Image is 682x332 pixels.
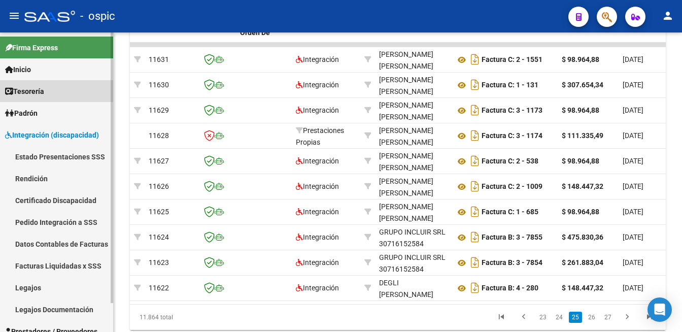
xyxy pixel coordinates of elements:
li: page 23 [535,309,551,326]
div: [PERSON_NAME] [PERSON_NAME] [379,201,447,224]
strong: Factura C: 1 - 131 [482,81,538,89]
span: [DATE] [623,81,643,89]
div: 23328032074 [379,125,447,146]
span: 11624 [149,233,169,241]
a: 24 [553,312,566,323]
div: 23328032074 [379,99,447,121]
span: Facturado x Orden De [240,17,278,37]
span: 11631 [149,55,169,63]
span: Prestaciones Propias [296,126,344,146]
mat-icon: menu [8,10,20,22]
li: page 26 [584,309,600,326]
span: 11628 [149,131,169,140]
div: 20220264506 [379,277,447,298]
a: 25 [569,312,582,323]
span: Firma Express [5,42,58,53]
datatable-header-cell: Monto [558,10,619,55]
a: 26 [585,312,598,323]
span: Integración [296,81,339,89]
div: [PERSON_NAME] [PERSON_NAME] [379,176,447,199]
span: [DATE] [623,55,643,63]
strong: $ 148.447,32 [562,182,603,190]
strong: Factura C: 3 - 1173 [482,107,542,115]
datatable-header-cell: Fecha Cpbt [619,10,664,55]
a: 27 [601,312,615,323]
strong: Factura C: 2 - 538 [482,157,538,165]
div: Open Intercom Messenger [647,297,672,322]
div: 27379430398 [379,150,447,172]
strong: Factura B: 3 - 7855 [482,234,542,242]
span: Integración [296,284,339,292]
span: Padrón [5,108,38,119]
strong: Factura C: 2 - 1009 [482,183,542,191]
span: [DATE] [623,182,643,190]
strong: Factura C: 3 - 1174 [482,132,542,140]
strong: $ 98.964,88 [562,208,599,216]
span: Integración [296,208,339,216]
i: Descargar documento [468,229,482,245]
span: [DATE] [623,131,643,140]
datatable-header-cell: ID [145,10,195,55]
div: DEGLI [PERSON_NAME] [379,277,447,301]
span: [DATE] [623,233,643,241]
div: [PERSON_NAME] [PERSON_NAME] [379,150,447,174]
span: Integración (discapacidad) [5,129,99,141]
span: 11622 [149,284,169,292]
span: Inicio [5,64,31,75]
i: Descargar documento [468,254,482,271]
div: GRUPO INCLUIR SRL [379,226,446,238]
div: 11.864 total [130,305,235,330]
span: Integración [296,157,339,165]
a: go to next page [618,312,637,323]
strong: Factura C: 2 - 1551 [482,56,542,64]
div: 30716152584 [379,226,447,248]
i: Descargar documento [468,77,482,93]
span: 11627 [149,157,169,165]
mat-icon: person [662,10,674,22]
i: Descargar documento [468,178,482,194]
strong: Factura C: 1 - 685 [482,208,538,216]
div: [PERSON_NAME] [PERSON_NAME] [379,125,447,148]
a: go to last page [640,312,659,323]
span: Tesorería [5,86,44,97]
div: [PERSON_NAME] [PERSON_NAME] [379,74,447,97]
span: Integración [296,182,339,190]
div: 27371548489 [379,201,447,222]
span: 11629 [149,106,169,114]
strong: $ 98.964,88 [562,157,599,165]
strong: $ 98.964,88 [562,55,599,63]
strong: Factura B: 4 - 280 [482,284,538,292]
span: Integración [296,233,339,241]
div: 27238323202 [379,49,447,70]
span: [DATE] [623,106,643,114]
span: [DATE] [623,258,643,267]
a: 23 [536,312,550,323]
div: 30716152584 [379,252,447,273]
strong: $ 111.335,49 [562,131,603,140]
span: Integración [296,258,339,267]
i: Descargar documento [468,127,482,144]
li: page 24 [551,309,567,326]
div: [PERSON_NAME] [PERSON_NAME] [379,49,447,72]
datatable-header-cell: CPBT [451,10,558,55]
i: Descargar documento [468,204,482,220]
li: page 25 [567,309,584,326]
span: Integración [296,55,339,63]
li: page 27 [600,309,616,326]
span: 11626 [149,182,169,190]
strong: $ 307.654,34 [562,81,603,89]
div: 27384510510 [379,74,447,95]
div: GRUPO INCLUIR SRL [379,252,446,263]
datatable-header-cell: Razón Social [375,10,451,55]
a: go to first page [492,312,511,323]
span: 11623 [149,258,169,267]
div: 27300710218 [379,176,447,197]
span: Integración [296,106,339,114]
span: 11625 [149,208,169,216]
datatable-header-cell: CAE [195,10,236,55]
span: 11630 [149,81,169,89]
a: go to previous page [514,312,533,323]
span: [DATE] [623,208,643,216]
strong: $ 475.830,36 [562,233,603,241]
span: [DATE] [623,157,643,165]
